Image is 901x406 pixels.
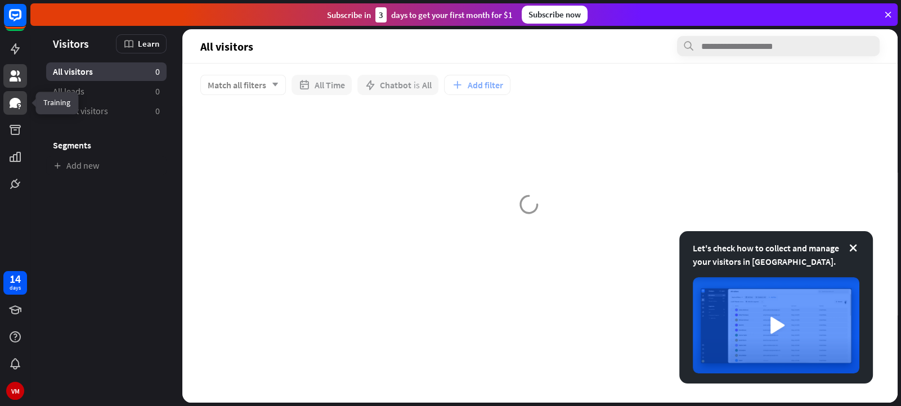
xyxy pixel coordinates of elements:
button: Open LiveChat chat widget [9,4,43,38]
div: Subscribe now [522,6,588,24]
span: Learn [138,38,159,49]
aside: 0 [155,105,160,117]
span: All visitors [53,66,93,78]
aside: 0 [155,85,160,97]
a: Recent visitors 0 [46,102,167,120]
aside: 0 [155,66,160,78]
span: All leads [53,85,84,97]
a: 14 days [3,271,27,295]
span: Recent visitors [53,105,108,117]
h3: Segments [46,139,167,151]
div: days [10,284,21,292]
div: VM [6,382,24,400]
div: Subscribe in days to get your first month for $1 [327,7,513,22]
div: 14 [10,274,21,284]
a: All leads 0 [46,82,167,101]
div: Let's check how to collect and manage your visitors in [GEOGRAPHIC_DATA]. [693,241,859,268]
a: Add new [46,156,167,175]
span: Visitors [53,37,89,50]
div: 3 [375,7,387,22]
img: image [693,277,859,373]
span: All visitors [200,40,253,53]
